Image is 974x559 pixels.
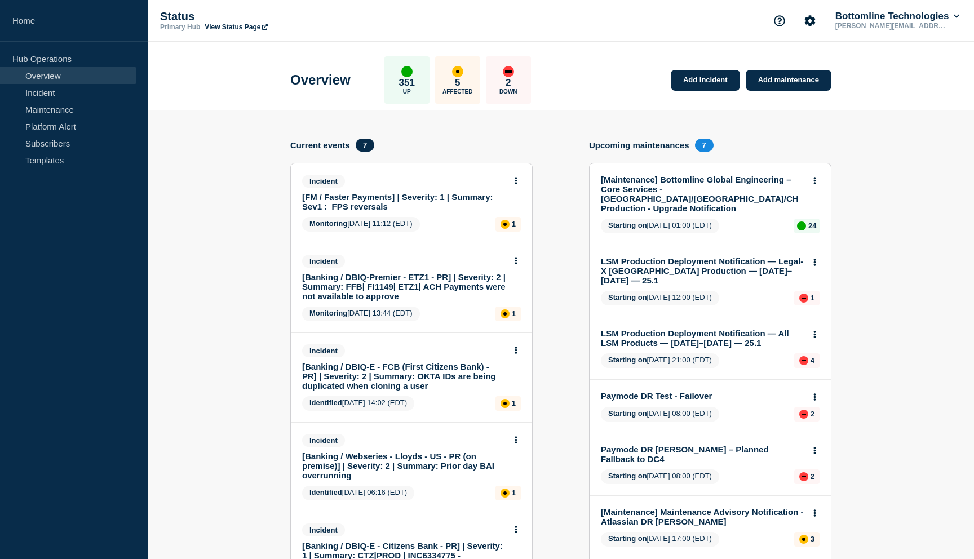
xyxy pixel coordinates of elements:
button: Support [768,9,791,33]
a: View Status Page [205,23,267,31]
span: Identified [309,488,342,496]
span: Starting on [608,534,647,543]
span: 7 [356,139,374,152]
p: 1 [512,220,516,228]
span: [DATE] 06:16 (EDT) [302,486,414,500]
span: Incident [302,175,345,188]
div: affected [452,66,463,77]
span: Starting on [608,356,647,364]
span: Incident [302,434,345,447]
p: 1 [512,309,516,318]
p: 1 [512,489,516,497]
span: [DATE] 21:00 (EDT) [601,353,719,368]
span: Incident [302,523,345,536]
span: [DATE] 08:00 (EDT) [601,469,719,484]
a: LSM Production Deployment Notification — Legal-X [GEOGRAPHIC_DATA] Production — [DATE]–[DATE] — 25.1 [601,256,804,285]
div: up [401,66,413,77]
span: Starting on [608,221,647,229]
span: Incident [302,255,345,268]
span: [DATE] 11:12 (EDT) [302,217,420,232]
p: 2 [811,410,814,418]
span: Starting on [608,293,647,301]
p: 1 [811,294,814,302]
a: [Banking / DBIQ-Premier - ETZ1 - PR] | Severity: 2 | Summary: FFB| FI1149| ETZ1| ACH Payments wer... [302,272,506,301]
p: Status [160,10,386,23]
span: [DATE] 01:00 (EDT) [601,219,719,233]
div: affected [501,399,510,408]
a: Paymode DR Test - Failover [601,391,804,401]
h4: Current events [290,140,350,150]
button: Account settings [798,9,822,33]
span: Monitoring [309,309,347,317]
h1: Overview [290,72,351,88]
a: Add maintenance [746,70,831,91]
div: down [799,356,808,365]
p: Affected [442,88,472,95]
div: affected [501,309,510,318]
a: [Banking / Webseries - Lloyds - US - PR (on premise)] | Severity: 2 | Summary: Prior day BAI over... [302,451,506,480]
span: Incident [302,344,345,357]
a: [Banking / DBIQ-E - FCB (First Citizens Bank) - PR] | Severity: 2 | Summary: OKTA IDs are being d... [302,362,506,391]
span: 7 [695,139,714,152]
div: up [797,221,806,230]
p: 2 [811,472,814,481]
p: 5 [455,77,460,88]
span: Monitoring [309,219,347,228]
p: 4 [811,356,814,365]
p: 351 [399,77,415,88]
p: 1 [512,399,516,407]
span: Starting on [608,472,647,480]
span: [DATE] 13:44 (EDT) [302,307,420,321]
a: LSM Production Deployment Notification — All LSM Products — [DATE]–[DATE] — 25.1 [601,329,804,348]
p: 24 [808,221,816,230]
button: Bottomline Technologies [833,11,962,22]
div: affected [501,489,510,498]
span: Identified [309,398,342,407]
div: down [799,410,808,419]
p: Down [499,88,517,95]
h4: Upcoming maintenances [589,140,689,150]
p: 3 [811,535,814,543]
div: down [799,294,808,303]
a: Add incident [671,70,740,91]
a: Paymode DR [PERSON_NAME] – Planned Fallback to DC4 [601,445,804,464]
span: Starting on [608,409,647,418]
div: affected [501,220,510,229]
span: [DATE] 08:00 (EDT) [601,407,719,422]
a: [Maintenance] Bottomline Global Engineering – Core Services - [GEOGRAPHIC_DATA]/[GEOGRAPHIC_DATA]... [601,175,804,213]
p: [PERSON_NAME][EMAIL_ADDRESS][PERSON_NAME][DOMAIN_NAME] [833,22,950,30]
div: down [799,472,808,481]
p: Primary Hub [160,23,200,31]
span: [DATE] 17:00 (EDT) [601,532,719,547]
a: [Maintenance] Maintenance Advisory Notification - Atlassian DR [PERSON_NAME] [601,507,804,526]
div: affected [799,535,808,544]
div: down [503,66,514,77]
a: [FM / Faster Payments] | Severity: 1 | Summary: Sev1 : FPS reversals [302,192,506,211]
span: [DATE] 14:02 (EDT) [302,396,414,411]
p: 2 [506,77,511,88]
span: [DATE] 12:00 (EDT) [601,291,719,305]
p: Up [403,88,411,95]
